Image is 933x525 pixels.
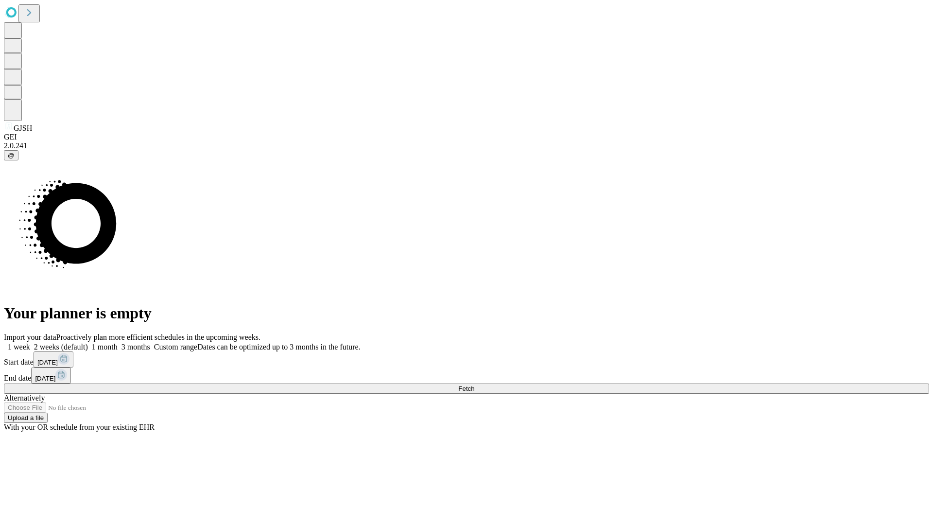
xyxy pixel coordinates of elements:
div: End date [4,367,929,384]
h1: Your planner is empty [4,304,929,322]
div: GEI [4,133,929,141]
span: [DATE] [37,359,58,366]
span: Custom range [154,343,197,351]
div: 2.0.241 [4,141,929,150]
div: Start date [4,351,929,367]
span: Proactively plan more efficient schedules in the upcoming weeks. [56,333,260,341]
span: 1 week [8,343,30,351]
span: Alternatively [4,394,45,402]
button: @ [4,150,18,160]
button: [DATE] [34,351,73,367]
span: [DATE] [35,375,55,382]
span: Dates can be optimized up to 3 months in the future. [197,343,360,351]
span: With your OR schedule from your existing EHR [4,423,155,431]
button: Fetch [4,384,929,394]
span: Import your data [4,333,56,341]
span: 3 months [121,343,150,351]
button: Upload a file [4,413,48,423]
span: 1 month [92,343,118,351]
button: [DATE] [31,367,71,384]
span: @ [8,152,15,159]
span: GJSH [14,124,32,132]
span: Fetch [458,385,474,392]
span: 2 weeks (default) [34,343,88,351]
